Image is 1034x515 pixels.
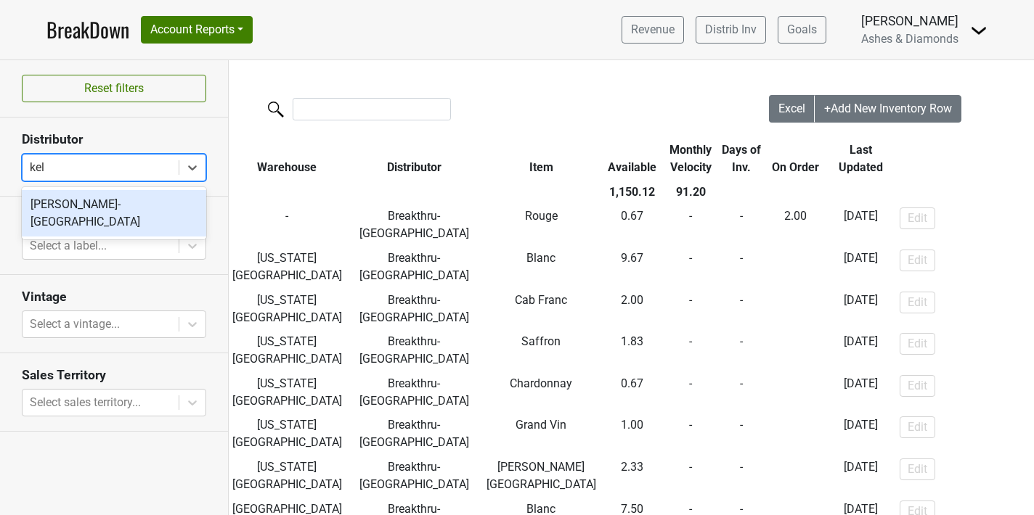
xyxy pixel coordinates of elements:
[229,288,346,330] td: [US_STATE][GEOGRAPHIC_DATA]
[778,16,826,44] a: Goals
[229,413,346,456] td: [US_STATE][GEOGRAPHIC_DATA]
[664,455,717,497] td: -
[826,371,897,413] td: [DATE]
[861,32,958,46] span: Ashes & Diamonds
[664,371,717,413] td: -
[778,102,805,115] span: Excel
[229,371,346,413] td: [US_STATE][GEOGRAPHIC_DATA]
[599,288,664,330] td: 2.00
[515,293,567,307] span: Cab Franc
[22,190,206,236] div: [PERSON_NAME]-[GEOGRAPHIC_DATA]
[717,205,767,247] td: -
[229,455,346,497] td: [US_STATE][GEOGRAPHIC_DATA]
[346,246,483,288] td: Breakthru-[GEOGRAPHIC_DATA]
[346,205,483,247] td: Breakthru-[GEOGRAPHIC_DATA]
[229,205,346,247] td: -
[599,371,664,413] td: 0.67
[346,138,483,180] th: Distributor: activate to sort column ascending
[346,288,483,330] td: Breakthru-[GEOGRAPHIC_DATA]
[900,333,935,355] button: Edit
[717,329,767,371] td: -
[22,132,206,147] h3: Distributor
[599,246,664,288] td: 9.67
[766,138,825,180] th: On Order: activate to sort column ascending
[717,371,767,413] td: -
[861,12,958,30] div: [PERSON_NAME]
[346,329,483,371] td: Breakthru-[GEOGRAPHIC_DATA]
[664,180,717,205] th: 91.20
[717,455,767,497] td: -
[717,413,767,456] td: -
[599,455,664,497] td: 2.33
[664,413,717,456] td: -
[599,138,664,180] th: Available: activate to sort column ascending
[766,455,825,497] td: -
[696,16,766,44] a: Distrib Inv
[599,180,664,205] th: 1,150.12
[521,334,561,348] span: Saffron
[717,246,767,288] td: -
[970,22,988,39] img: Dropdown Menu
[664,138,717,180] th: Monthly Velocity: activate to sort column ascending
[22,289,206,305] h3: Vintage
[766,413,825,456] td: -
[769,95,815,123] button: Excel
[826,246,897,288] td: [DATE]
[525,209,558,223] span: Rouge
[717,138,767,180] th: Days of Inv.: activate to sort column ascending
[826,288,897,330] td: [DATE]
[717,288,767,330] td: -
[664,288,717,330] td: -
[766,288,825,330] td: -
[900,207,935,229] button: Edit
[516,418,566,432] span: Grand Vin
[815,95,961,123] button: +Add New Inventory Row
[22,75,206,102] button: Reset filters
[826,413,897,456] td: [DATE]
[599,413,664,456] td: 1.00
[664,205,717,247] td: -
[229,138,346,180] th: Warehouse: activate to sort column ascending
[900,458,935,480] button: Edit
[826,205,897,247] td: [DATE]
[510,376,572,390] span: Chardonnay
[487,460,596,491] span: [PERSON_NAME][GEOGRAPHIC_DATA]
[229,246,346,288] td: [US_STATE][GEOGRAPHIC_DATA]
[900,375,935,397] button: Edit
[141,16,253,44] button: Account Reports
[622,16,684,44] a: Revenue
[900,292,935,313] button: Edit
[826,329,897,371] td: [DATE]
[826,138,897,180] th: Last Updated: activate to sort column ascending
[599,329,664,371] td: 1.83
[766,329,825,371] td: -
[526,251,555,265] span: Blanc
[346,455,483,497] td: Breakthru-[GEOGRAPHIC_DATA]
[900,416,935,438] button: Edit
[346,413,483,456] td: Breakthru-[GEOGRAPHIC_DATA]
[766,371,825,413] td: -
[483,138,600,180] th: Item: activate to sort column ascending
[229,329,346,371] td: [US_STATE][GEOGRAPHIC_DATA]
[22,368,206,383] h3: Sales Territory
[766,205,825,247] td: -
[900,250,935,271] button: Edit
[46,15,129,45] a: BreakDown
[826,455,897,497] td: [DATE]
[664,329,717,371] td: -
[824,102,952,115] span: +Add New Inventory Row
[664,246,717,288] td: -
[766,246,825,288] td: -
[599,205,664,247] td: 0.67
[346,371,483,413] td: Breakthru-[GEOGRAPHIC_DATA]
